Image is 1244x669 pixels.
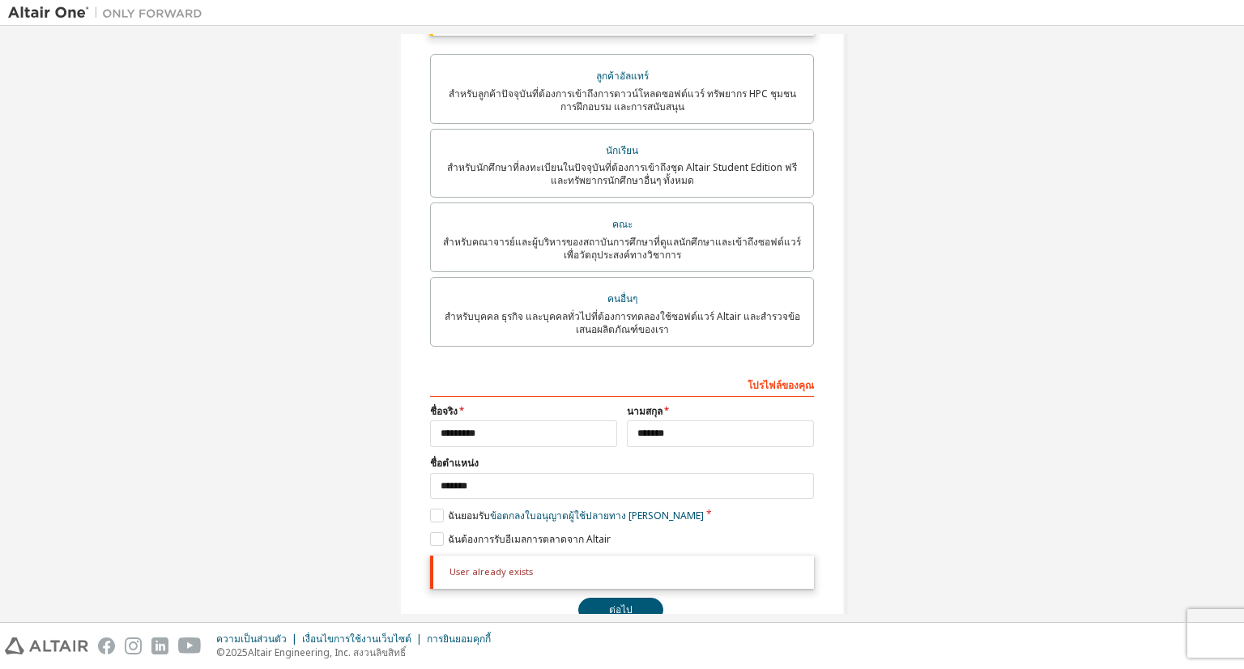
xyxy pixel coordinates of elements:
img: facebook.svg [98,637,115,654]
img: linkedin.svg [151,637,168,654]
font: ชื่อจริง [430,404,458,418]
font: © [216,646,225,659]
font: สำหรับนักศึกษาที่ลงทะเบียนในปัจจุบันที่ต้องการเข้าถึงชุด Altair Student Edition ฟรีและทรัพยากรนัก... [447,160,797,187]
img: อัลแตร์วัน [8,5,211,21]
font: ฉันต้องการรับอีเมลการตลาดจาก Altair [448,532,611,546]
font: 2025 [225,646,248,659]
font: Altair Engineering, Inc. สงวนลิขสิทธิ์ [248,646,406,659]
font: สำหรับลูกค้าปัจจุบันที่ต้องการเข้าถึงการดาวน์โหลดซอฟต์แวร์ ทรัพยากร HPC ชุมชน การฝึกอบรม และการสน... [449,87,796,113]
font: ฉันยอมรับ [448,509,490,522]
font: นามสกุล [627,404,662,418]
font: ต่อไป [609,603,633,616]
font: เงื่อนไขการใช้งานเว็บไซต์ [302,632,411,646]
img: altair_logo.svg [5,637,88,654]
div: User already exists [430,556,814,588]
font: สำหรับบุคคล ธุรกิจ และบุคคลทั่วไปที่ต้องการทดลองใช้ซอฟต์แวร์ Altair และสำรวจข้อเสนอผลิตภัณฑ์ของเรา [445,309,800,336]
font: ความเป็นส่วนตัว [216,632,287,646]
font: สำหรับคณาจารย์และผู้บริหารของสถาบันการศึกษาที่ดูแลนักศึกษาและเข้าถึงซอฟต์แวร์เพื่อวัตถุประสงค์ทาง... [443,235,801,262]
img: youtube.svg [178,637,202,654]
font: การยินยอมคุกกี้ [427,632,491,646]
font: คณะ [612,217,633,231]
font: คนอื่นๆ [607,292,637,305]
font: ชื่อตำแหน่ง [430,456,479,470]
img: instagram.svg [125,637,142,654]
font: โปรไฟล์ของคุณ [748,378,814,392]
font: ข้อตกลงใบอนุญาตผู้ใช้ปลายทาง [490,509,626,522]
button: ต่อไป [578,598,663,622]
font: นักเรียน [606,143,638,157]
font: ลูกค้าอัลแทร์ [596,69,649,83]
font: [PERSON_NAME] [628,509,704,522]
